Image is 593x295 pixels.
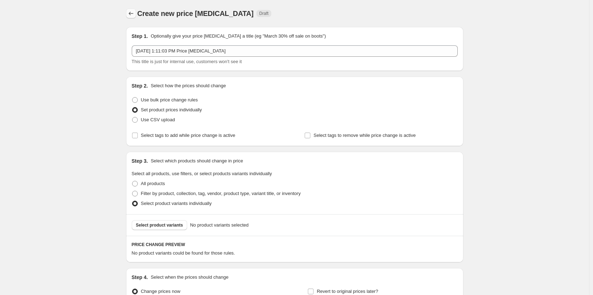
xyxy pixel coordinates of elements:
[137,10,254,17] span: Create new price [MEDICAL_DATA]
[190,222,249,229] span: No product variants selected
[136,222,183,228] span: Select product variants
[151,157,243,165] p: Select which products should change in price
[132,59,242,64] span: This title is just for internal use, customers won't see it
[141,201,212,206] span: Select product variants individually
[132,220,187,230] button: Select product variants
[141,133,235,138] span: Select tags to add while price change is active
[317,289,378,294] span: Revert to original prices later?
[132,274,148,281] h2: Step 4.
[132,82,148,89] h2: Step 2.
[151,82,226,89] p: Select how the prices should change
[132,33,148,40] h2: Step 1.
[132,242,458,247] h6: PRICE CHANGE PREVIEW
[141,191,301,196] span: Filter by product, collection, tag, vendor, product type, variant title, or inventory
[132,157,148,165] h2: Step 3.
[132,45,458,57] input: 30% off holiday sale
[259,11,268,16] span: Draft
[151,33,326,40] p: Optionally give your price [MEDICAL_DATA] a title (eg "March 30% off sale on boots")
[141,181,165,186] span: All products
[314,133,416,138] span: Select tags to remove while price change is active
[151,274,228,281] p: Select when the prices should change
[132,250,235,256] span: No product variants could be found for those rules.
[132,171,272,176] span: Select all products, use filters, or select products variants individually
[141,107,202,112] span: Set product prices individually
[126,9,136,18] button: Price change jobs
[141,289,180,294] span: Change prices now
[141,117,175,122] span: Use CSV upload
[141,97,198,102] span: Use bulk price change rules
